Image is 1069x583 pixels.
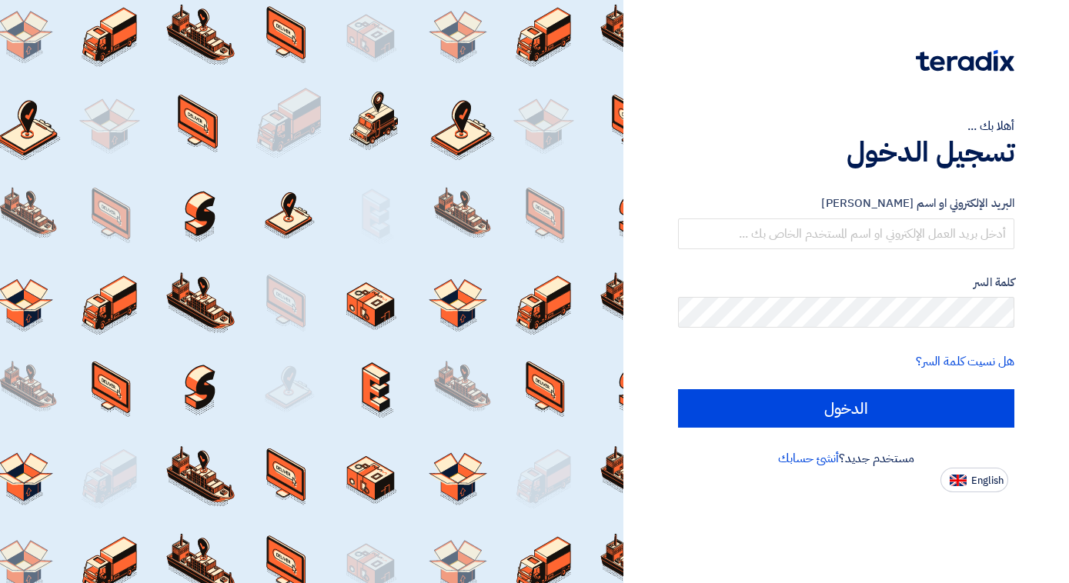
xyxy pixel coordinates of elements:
[678,449,1014,468] div: مستخدم جديد؟
[950,475,967,486] img: en-US.png
[916,50,1014,72] img: Teradix logo
[678,117,1014,135] div: أهلا بك ...
[778,449,839,468] a: أنشئ حسابك
[678,195,1014,212] label: البريد الإلكتروني او اسم [PERSON_NAME]
[678,389,1014,428] input: الدخول
[971,475,1004,486] span: English
[678,218,1014,249] input: أدخل بريد العمل الإلكتروني او اسم المستخدم الخاص بك ...
[916,352,1014,371] a: هل نسيت كلمة السر؟
[940,468,1008,492] button: English
[678,274,1014,291] label: كلمة السر
[678,135,1014,169] h1: تسجيل الدخول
